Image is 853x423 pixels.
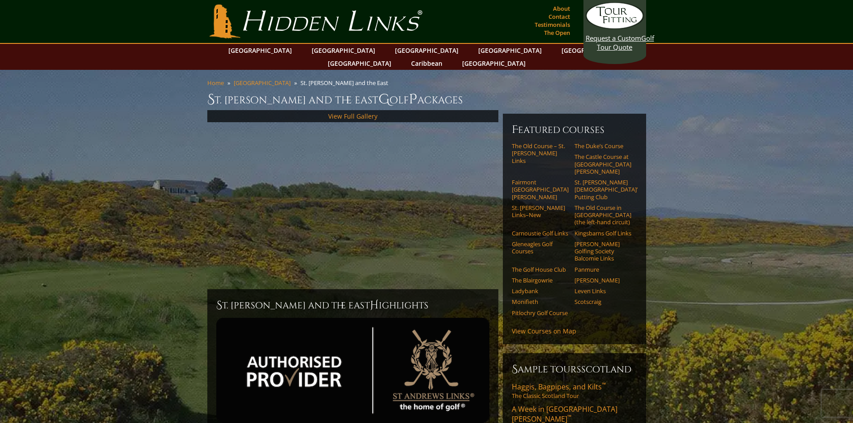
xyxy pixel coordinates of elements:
[512,142,569,164] a: The Old Course – St. [PERSON_NAME] Links
[370,298,379,312] span: H
[532,18,572,31] a: Testimonials
[567,413,571,421] sup: ™
[512,277,569,284] a: The Blairgowrie
[409,90,417,108] span: P
[323,57,396,70] a: [GEOGRAPHIC_DATA]
[390,44,463,57] a: [GEOGRAPHIC_DATA]
[512,230,569,237] a: Carnoustie Golf Links
[574,298,631,305] a: Scotscraig
[378,90,390,108] span: G
[216,298,489,312] h2: St. [PERSON_NAME] and the East ighlights
[407,57,447,70] a: Caribbean
[512,179,569,201] a: Fairmont [GEOGRAPHIC_DATA][PERSON_NAME]
[557,44,630,57] a: [GEOGRAPHIC_DATA]
[574,277,631,284] a: [PERSON_NAME]
[574,204,631,226] a: The Old Course in [GEOGRAPHIC_DATA] (the left-hand circuit)
[546,10,572,23] a: Contact
[542,26,572,39] a: The Open
[307,44,380,57] a: [GEOGRAPHIC_DATA]
[512,309,569,316] a: Pitlochry Golf Course
[512,298,569,305] a: Monifieth
[512,123,637,137] h6: Featured Courses
[574,230,631,237] a: Kingsbarns Golf Links
[574,179,631,201] a: St. [PERSON_NAME] [DEMOGRAPHIC_DATA]’ Putting Club
[512,382,637,400] a: Haggis, Bagpipes, and Kilts™The Classic Scotland Tour
[512,204,569,219] a: St. [PERSON_NAME] Links–New
[574,287,631,295] a: Leven Links
[512,287,569,295] a: Ladybank
[512,382,606,392] span: Haggis, Bagpipes, and Kilts
[574,240,631,262] a: [PERSON_NAME] Golfing Society Balcomie Links
[216,318,489,423] img: st-andrews-authorized-provider-2
[224,44,296,57] a: [GEOGRAPHIC_DATA]
[300,79,392,87] li: St. [PERSON_NAME] and the East
[574,153,631,175] a: The Castle Course at [GEOGRAPHIC_DATA][PERSON_NAME]
[512,240,569,255] a: Gleneagles Golf Courses
[551,2,572,15] a: About
[512,266,569,273] a: The Golf House Club
[474,44,546,57] a: [GEOGRAPHIC_DATA]
[234,79,291,87] a: [GEOGRAPHIC_DATA]
[586,2,644,51] a: Request a CustomGolf Tour Quote
[512,362,637,376] h6: Sample ToursScotland
[207,79,224,87] a: Home
[458,57,530,70] a: [GEOGRAPHIC_DATA]
[328,112,377,120] a: View Full Gallery
[207,90,646,108] h1: St. [PERSON_NAME] and the East olf ackages
[602,381,606,389] sup: ™
[512,327,576,335] a: View Courses on Map
[586,34,641,43] span: Request a Custom
[574,142,631,150] a: The Duke’s Course
[574,266,631,273] a: Panmure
